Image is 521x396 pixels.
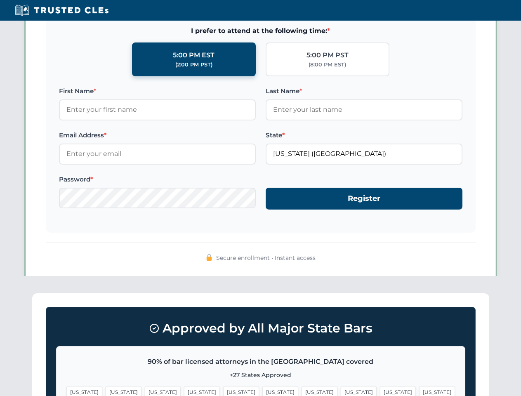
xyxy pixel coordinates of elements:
[306,50,349,61] div: 5:00 PM PST
[59,130,256,140] label: Email Address
[266,188,462,210] button: Register
[59,99,256,120] input: Enter your first name
[59,26,462,36] span: I prefer to attend at the following time:
[173,50,215,61] div: 5:00 PM EST
[175,61,212,69] div: (2:00 PM PST)
[216,253,316,262] span: Secure enrollment • Instant access
[266,86,462,96] label: Last Name
[66,370,455,379] p: +27 States Approved
[266,130,462,140] label: State
[12,4,111,16] img: Trusted CLEs
[59,174,256,184] label: Password
[206,254,212,261] img: 🔒
[59,86,256,96] label: First Name
[66,356,455,367] p: 90% of bar licensed attorneys in the [GEOGRAPHIC_DATA] covered
[309,61,346,69] div: (8:00 PM EST)
[266,144,462,164] input: Florida (FL)
[266,99,462,120] input: Enter your last name
[59,144,256,164] input: Enter your email
[56,317,465,339] h3: Approved by All Major State Bars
